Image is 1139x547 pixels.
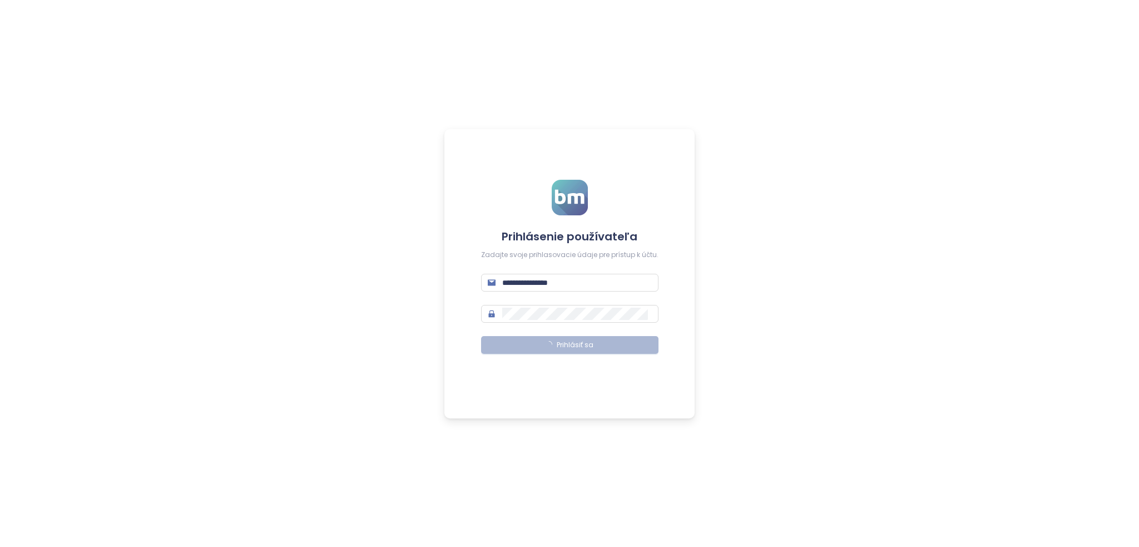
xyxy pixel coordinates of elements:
[557,340,593,351] span: Prihlásiť sa
[544,340,553,349] span: loading
[481,229,658,244] h4: Prihlásenie používateľa
[552,180,588,215] img: logo
[481,336,658,354] button: Prihlásiť sa
[481,250,658,260] div: Zadajte svoje prihlasovacie údaje pre prístup k účtu.
[488,310,496,318] span: lock
[488,279,496,287] span: mail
